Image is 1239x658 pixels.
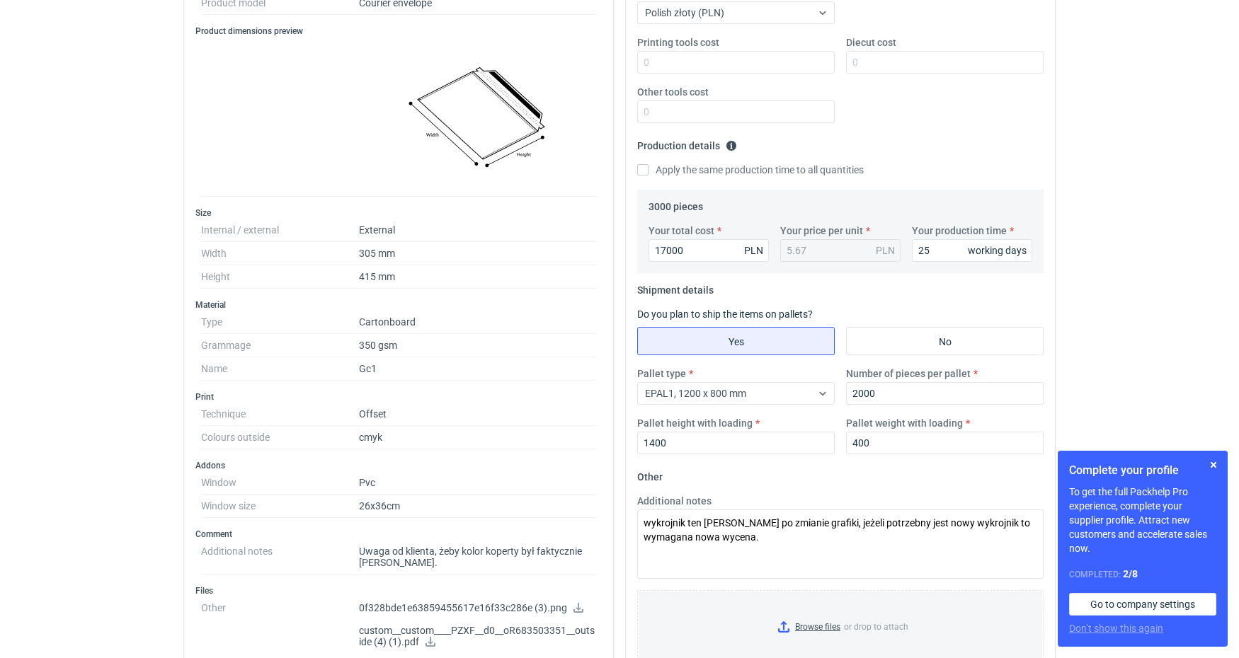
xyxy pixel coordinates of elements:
[876,243,895,258] div: PLN
[645,388,746,399] span: EPAL1, 1200 x 800 mm
[359,495,596,518] dd: 26x36cm
[1205,456,1222,473] button: Skip for now
[846,51,1044,74] input: 0
[637,35,719,50] label: Printing tools cost
[649,239,769,262] input: 0
[359,311,596,334] dd: Cartonboard
[359,219,596,242] dd: External
[359,625,596,649] p: custom__custom____PZXF__d0__oR683503351__outside (4) (1).pdf
[649,195,703,212] legend: 3000 pieces
[201,426,359,449] dt: Colours outside
[201,403,359,426] dt: Technique
[359,471,596,495] dd: Pvc
[637,308,813,320] label: Do you plan to ship the items on pallets?
[1069,462,1216,479] h1: Complete your profile
[637,279,714,296] legend: Shipment details
[846,35,896,50] label: Diecut cost
[201,471,359,495] dt: Window
[1123,568,1138,579] strong: 2 / 8
[637,416,753,430] label: Pallet height with loading
[359,265,596,289] dd: 415 mm
[359,403,596,426] dd: Offset
[201,357,359,381] dt: Name
[201,311,359,334] dt: Type
[359,42,596,190] img: courier_envelope
[968,243,1027,258] div: working days
[359,426,596,449] dd: cmyk
[1069,593,1216,616] a: Go to company settings
[637,432,835,454] input: 0
[359,334,596,357] dd: 350 gsm
[637,100,835,123] input: 0
[195,25,602,37] h3: Product dimensions preview
[637,134,737,151] legend: Production details
[846,327,1044,355] label: No
[359,357,596,381] dd: Gc1
[201,495,359,518] dt: Window size
[744,243,763,258] div: PLN
[201,219,359,242] dt: Internal / external
[637,51,835,74] input: 0
[649,224,714,238] label: Your total cost
[637,366,686,381] label: Pallet type
[201,242,359,265] dt: Width
[637,327,835,355] label: Yes
[912,224,1007,238] label: Your production time
[846,432,1044,454] input: 0
[645,7,724,18] span: Polish złoty (PLN)
[846,416,963,430] label: Pallet weight with loading
[637,509,1044,579] textarea: wykrojnik ten [PERSON_NAME] po zmianie grafiki, jeżeli potrzebny jest nowy wykrojnik to wymagana ...
[359,540,596,575] dd: Uwaga od klienta, żeby kolor koperty był faktycznie [PERSON_NAME].
[195,529,602,540] h3: Comment
[637,163,864,177] label: Apply the same production time to all quantities
[195,299,602,311] h3: Material
[195,460,602,471] h3: Addons
[201,540,359,575] dt: Additional notes
[201,334,359,357] dt: Grammage
[195,585,602,596] h3: Files
[201,265,359,289] dt: Height
[1069,485,1216,555] p: To get the full Packhelp Pro experience, complete your supplier profile. Attract new customers an...
[637,494,712,508] label: Additional notes
[359,242,596,265] dd: 305 mm
[359,602,596,615] p: 0f328bde1e63859455617e16f33c286e (3).png
[1069,621,1163,635] button: Don’t show this again
[195,207,602,219] h3: Size
[846,366,971,381] label: Number of pieces per pallet
[912,239,1032,262] input: 0
[637,85,709,99] label: Other tools cost
[846,382,1044,405] input: 0
[780,224,863,238] label: Your price per unit
[1069,567,1216,582] div: Completed:
[637,466,663,483] legend: Other
[195,391,602,403] h3: Print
